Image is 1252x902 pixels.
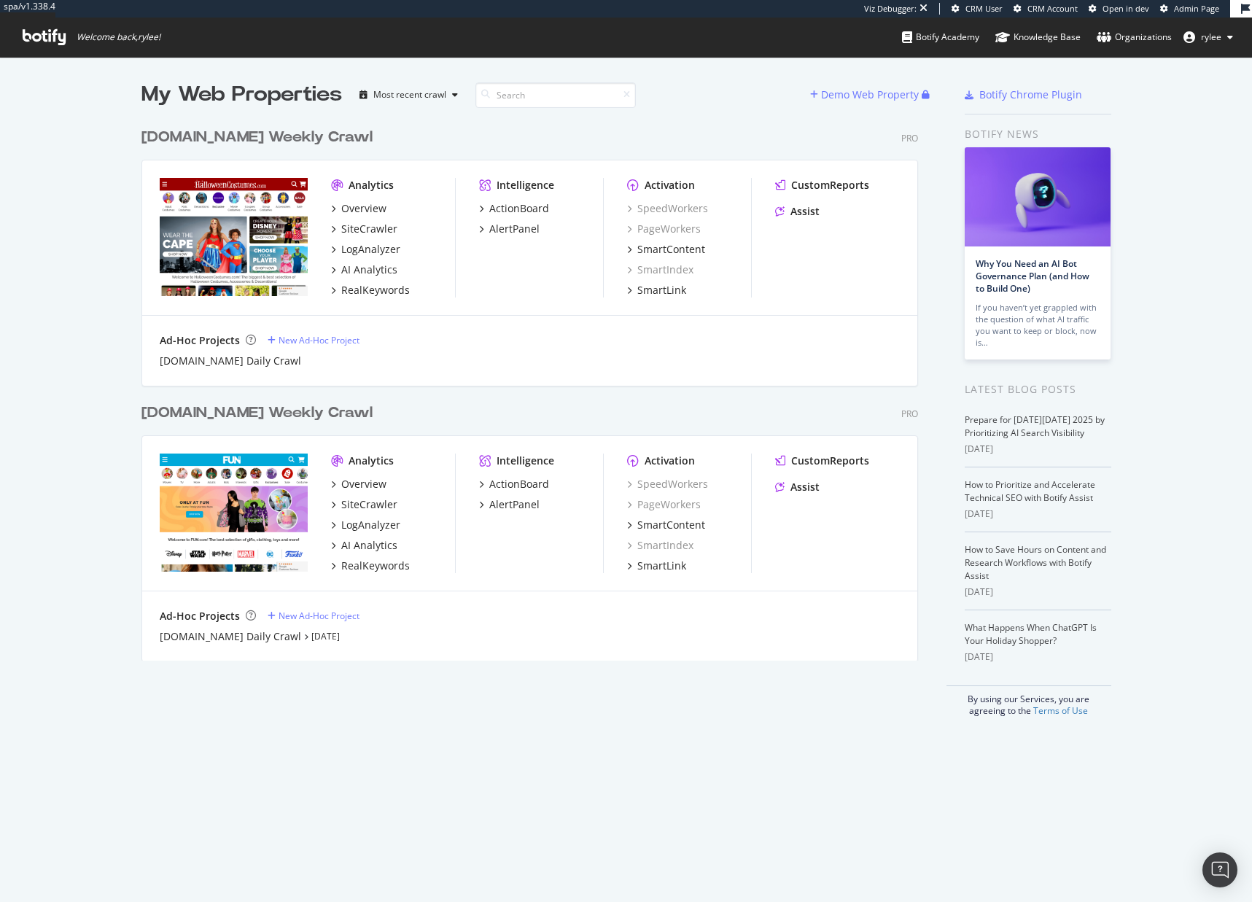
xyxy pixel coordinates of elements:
[479,497,540,512] a: AlertPanel
[645,454,695,468] div: Activation
[341,242,400,257] div: LogAnalyzer
[331,497,397,512] a: SiteCrawler
[354,83,464,106] button: Most recent crawl
[341,559,410,573] div: RealKeywords
[489,222,540,236] div: AlertPanel
[965,508,1111,521] div: [DATE]
[279,610,359,622] div: New Ad-Hoc Project
[775,178,869,193] a: CustomReports
[637,518,705,532] div: SmartContent
[965,126,1111,142] div: Botify news
[141,403,373,424] div: [DOMAIN_NAME] Weekly Crawl
[497,454,554,468] div: Intelligence
[141,403,378,424] a: [DOMAIN_NAME] Weekly Crawl
[965,413,1105,439] a: Prepare for [DATE][DATE] 2025 by Prioritizing AI Search Visibility
[331,538,397,553] a: AI Analytics
[489,477,549,491] div: ActionBoard
[645,178,695,193] div: Activation
[141,109,930,661] div: grid
[341,222,397,236] div: SiteCrawler
[902,18,979,57] a: Botify Academy
[791,178,869,193] div: CustomReports
[489,201,549,216] div: ActionBoard
[965,443,1111,456] div: [DATE]
[965,478,1095,504] a: How to Prioritize and Accelerate Technical SEO with Botify Assist
[268,334,359,346] a: New Ad-Hoc Project
[1097,30,1172,44] div: Organizations
[821,88,919,102] div: Demo Web Property
[489,497,540,512] div: AlertPanel
[160,609,240,623] div: Ad-Hoc Projects
[1160,3,1219,15] a: Admin Page
[775,480,820,494] a: Assist
[341,201,386,216] div: Overview
[141,127,373,148] div: [DOMAIN_NAME] Weekly Crawl
[790,480,820,494] div: Assist
[331,201,386,216] a: Overview
[965,88,1082,102] a: Botify Chrome Plugin
[141,127,378,148] a: [DOMAIN_NAME] Weekly Crawl
[976,257,1089,295] a: Why You Need an AI Bot Governance Plan (and How to Build One)
[1174,3,1219,14] span: Admin Page
[627,559,686,573] a: SmartLink
[349,454,394,468] div: Analytics
[160,354,301,368] a: [DOMAIN_NAME] Daily Crawl
[331,559,410,573] a: RealKeywords
[864,3,917,15] div: Viz Debugger:
[810,88,922,101] a: Demo Web Property
[160,629,301,644] div: [DOMAIN_NAME] Daily Crawl
[965,650,1111,664] div: [DATE]
[331,283,410,298] a: RealKeywords
[901,408,918,420] div: Pro
[268,610,359,622] a: New Ad-Hoc Project
[279,334,359,346] div: New Ad-Hoc Project
[965,621,1097,647] a: What Happens When ChatGPT Is Your Holiday Shopper?
[1201,31,1221,43] span: rylee
[627,477,708,491] a: SpeedWorkers
[627,201,708,216] a: SpeedWorkers
[341,263,397,277] div: AI Analytics
[976,302,1100,349] div: If you haven’t yet grappled with the question of what AI traffic you want to keep or block, now is…
[965,586,1111,599] div: [DATE]
[946,685,1111,717] div: By using our Services, you are agreeing to the
[627,222,701,236] a: PageWorkers
[637,283,686,298] div: SmartLink
[791,454,869,468] div: CustomReports
[373,90,446,99] div: Most recent crawl
[341,477,386,491] div: Overview
[965,381,1111,397] div: Latest Blog Posts
[965,147,1111,246] img: Why You Need an AI Bot Governance Plan (and How to Build One)
[627,263,693,277] a: SmartIndex
[1103,3,1149,14] span: Open in dev
[902,30,979,44] div: Botify Academy
[952,3,1003,15] a: CRM User
[1172,26,1245,49] button: rylee
[627,518,705,532] a: SmartContent
[1097,18,1172,57] a: Organizations
[790,204,820,219] div: Assist
[160,454,308,572] img: www.fun.com
[311,630,340,642] a: [DATE]
[1033,704,1088,717] a: Terms of Use
[810,83,922,106] button: Demo Web Property
[775,454,869,468] a: CustomReports
[331,222,397,236] a: SiteCrawler
[1027,3,1078,14] span: CRM Account
[341,497,397,512] div: SiteCrawler
[627,538,693,553] div: SmartIndex
[627,283,686,298] a: SmartLink
[627,497,701,512] a: PageWorkers
[341,283,410,298] div: RealKeywords
[995,30,1081,44] div: Knowledge Base
[1202,852,1237,887] div: Open Intercom Messenger
[160,178,308,296] img: www.halloweencostumes.com
[77,31,160,43] span: Welcome back, rylee !
[349,178,394,193] div: Analytics
[637,559,686,573] div: SmartLink
[331,263,397,277] a: AI Analytics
